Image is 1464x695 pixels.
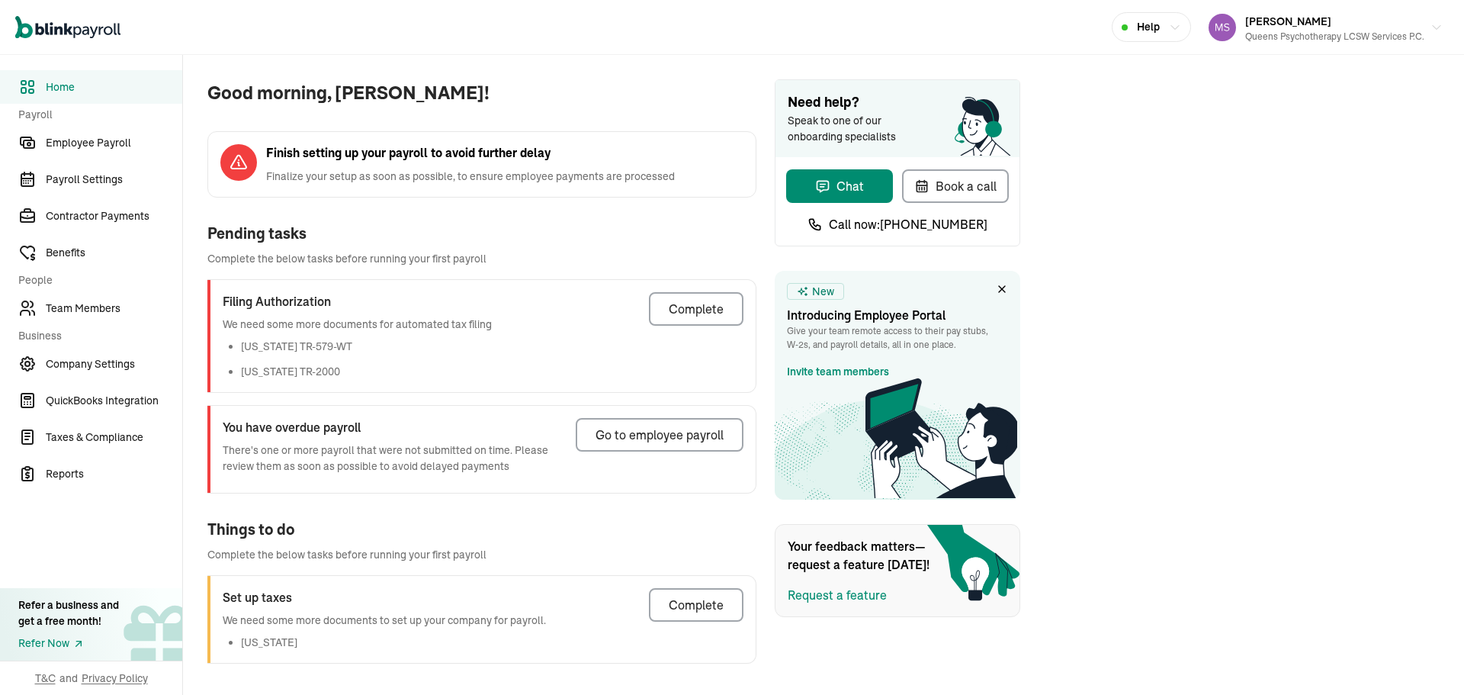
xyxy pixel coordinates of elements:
li: [US_STATE] [241,635,546,651]
iframe: Chat Widget [1210,530,1464,695]
h3: You have overdue payroll [223,418,563,436]
p: We need some more documents to set up your company for payroll. [223,613,546,629]
span: Privacy Policy [82,671,148,686]
h3: Introducing Employee Portal [787,306,1008,324]
span: Need help? [788,92,1007,113]
span: Benefits [46,245,182,261]
div: Things to do [207,518,756,541]
span: Call now: [PHONE_NUMBER] [829,215,987,233]
span: Payroll [18,107,173,123]
span: Good morning, [PERSON_NAME]! [207,79,756,107]
span: Payroll Settings [46,172,182,188]
li: [US_STATE] TR-579-WT [241,339,492,355]
span: Team Members [46,301,182,317]
p: Give your team remote access to their pay stubs, W‑2s, and payroll details, all in one place. [787,324,1008,352]
span: Employee Payroll [46,135,182,151]
span: [PERSON_NAME] [1245,14,1331,28]
a: Refer Now [18,635,119,652]
button: Go to employee payroll [576,418,743,452]
button: Help [1112,12,1191,42]
li: [US_STATE] TR-2000 [241,364,492,380]
div: Refer a business and get a free month! [18,597,119,629]
span: Your feedback matters—request a feature [DATE]! [788,537,940,574]
span: People [18,272,173,288]
a: Invite team members [787,364,889,380]
button: Chat [786,169,893,203]
span: Company Settings [46,356,182,372]
div: Pending tasks [207,222,756,245]
div: Complete [669,300,724,318]
nav: Global [15,5,120,50]
button: Book a call [902,169,1009,203]
span: Home [46,79,182,95]
h3: Filing Authorization [223,292,492,310]
span: Complete the below tasks before running your first payroll [207,547,756,563]
div: Book a call [914,177,997,195]
div: Complete [669,596,724,614]
span: Reports [46,466,182,482]
span: New [812,284,834,300]
p: We need some more documents for automated tax filing [223,317,492,333]
span: QuickBooks Integration [46,393,182,409]
button: Complete [649,588,743,622]
span: Finish setting up your payroll to avoid further delay [266,144,675,162]
span: Help [1137,19,1160,35]
div: Chat [815,177,864,195]
button: Request a feature [788,586,887,604]
span: Taxes & Compliance [46,430,182,446]
span: Complete the below tasks before running your first payroll [207,251,756,267]
span: Speak to one of our onboarding specialists [788,113,917,145]
h3: Set up taxes [223,588,546,607]
button: Complete [649,292,743,326]
span: Business [18,328,173,344]
p: There's one or more payroll that were not submitted on time. Please review them as soon as possib... [223,442,563,475]
span: Contractor Payments [46,208,182,224]
div: Queens Psychotherapy LCSW Services P.C. [1245,30,1424,43]
button: [PERSON_NAME]Queens Psychotherapy LCSW Services P.C. [1202,8,1449,47]
span: Finalize your setup as soon as possible, to ensure employee payments are processed [266,169,675,185]
div: Go to employee payroll [596,426,724,444]
span: T&C [35,671,56,686]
